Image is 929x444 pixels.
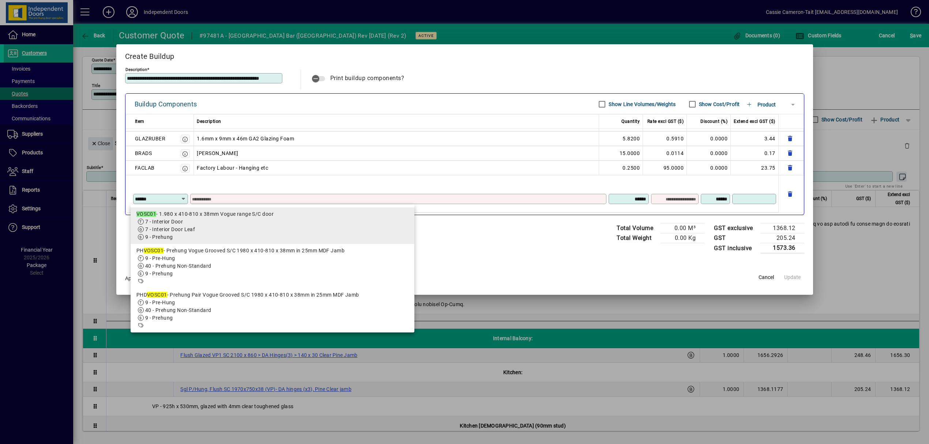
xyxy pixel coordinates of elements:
[125,275,138,281] span: Apply
[647,117,684,126] span: Rate excl GST ($)
[599,161,643,175] td: 0.2500
[194,131,599,146] td: 1.6mm x 9mm x 46m GA2 Glazing Foam
[145,300,175,305] span: 9 - Pre-Hung
[731,146,779,161] td: 0.17
[136,211,157,217] em: VOSC01
[125,67,147,72] mat-label: Description
[734,117,775,126] span: Extend excl GST ($)
[784,274,801,281] span: Update
[136,291,409,299] div: PHD - Prehung Pair Vogue Grooved S/C 1980 x 410-810 x 38mm in 25mm MDF Jamb
[755,271,778,284] button: Cancel
[145,263,211,269] span: 40 - Prehung Non-Standard
[135,149,152,158] div: BRADS
[661,223,704,233] td: 0.00 M³
[646,163,684,172] div: 95.0000
[646,149,684,158] div: 0.0114
[661,233,704,243] td: 0.00 Kg
[135,117,144,126] span: Item
[731,131,779,146] td: 3.44
[687,131,731,146] td: 0.0000
[687,146,731,161] td: 0.0000
[197,117,221,126] span: Description
[330,75,405,82] span: Print buildup components?
[687,161,731,175] td: 0.0000
[145,226,195,232] span: 7 - Interior Door Leaf
[621,117,640,126] span: Quantity
[135,163,155,172] div: FACLAB
[116,44,813,65] h2: Create Buildup
[731,161,779,175] td: 23.75
[135,98,197,110] div: Buildup Components
[599,146,643,161] td: 15.0000
[607,101,676,108] label: Show Line Volumes/Weights
[135,134,166,143] div: GLAZRUBER
[131,207,414,244] mat-option: VOSC01 - 1.980 x 410-810 x 38mm Vogue range S/C door
[136,247,409,255] div: PH - Prehung Vogue Grooved S/C 1980 x 410-810 x 38mm in 25mm MDF Jamb
[760,223,804,233] td: 1368.12
[700,117,727,126] span: Discount (%)
[136,210,409,218] div: - 1.980 x 410-810 x 38mm Vogue range S/C door
[145,307,211,313] span: 40 - Prehung Non-Standard
[759,274,774,281] span: Cancel
[131,244,414,288] mat-option: PHVOSC01 - Prehung Vogue Grooved S/C 1980 x 410-810 x 38mm in 25mm MDF Jamb
[144,248,164,253] em: VOSC01
[697,101,740,108] label: Show Cost/Profit
[145,255,175,261] span: 9 - Pre-Hung
[613,223,661,233] td: Total Volume
[131,288,414,332] mat-option: PHDVOSC01 - Prehung Pair Vogue Grooved S/C 1980 x 410-810 x 38mm in 25mm MDF Jamb
[145,219,183,225] span: 7 - Interior Door
[145,271,173,276] span: 9 - Prehung
[194,161,599,175] td: Factory Labour - Hanging etc
[760,233,804,243] td: 205.24
[145,234,173,240] span: 9 - Prehung
[781,271,804,284] button: Update
[145,315,173,321] span: 9 - Prehung
[613,233,661,243] td: Total Weight
[646,134,684,143] div: 0.5910
[599,131,643,146] td: 5.8200
[194,146,599,161] td: [PERSON_NAME]
[710,233,760,243] td: GST
[147,292,167,298] em: VOSC01
[760,243,804,253] td: 1573.36
[710,223,760,233] td: GST exclusive
[710,243,760,253] td: GST inclusive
